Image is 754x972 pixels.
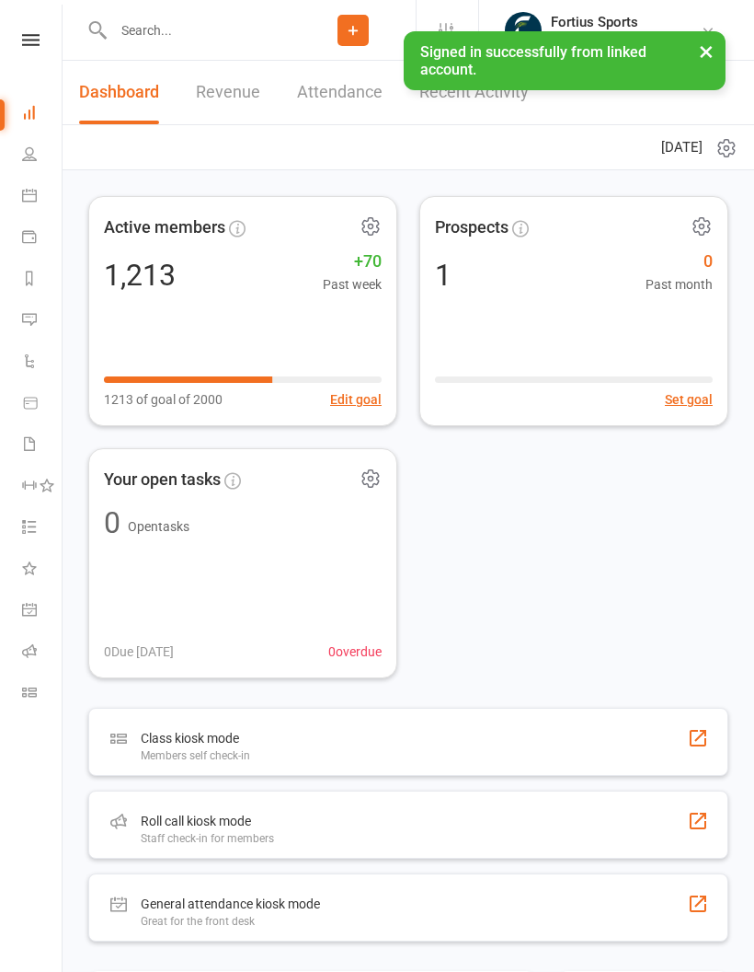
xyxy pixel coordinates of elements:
[330,389,382,410] button: Edit goal
[661,136,703,158] span: [DATE]
[22,550,63,591] a: What's New
[141,810,274,832] div: Roll call kiosk mode
[22,591,63,632] a: General attendance kiosk mode
[22,94,63,135] a: Dashboard
[328,642,382,662] span: 0 overdue
[551,30,675,47] div: [GEOGRAPHIC_DATA]
[22,177,63,218] a: Calendar
[22,674,63,715] a: Class kiosk mode
[104,214,225,241] span: Active members
[22,260,63,301] a: Reports
[22,384,63,425] a: Product Sales
[645,274,713,295] span: Past month
[128,519,189,534] span: Open tasks
[104,389,223,410] span: 1213 of goal of 2000
[104,260,176,290] div: 1,213
[22,218,63,260] a: Payments
[141,749,250,762] div: Members self check-in
[323,274,382,295] span: Past week
[645,249,713,275] span: 0
[104,642,174,662] span: 0 Due [DATE]
[22,632,63,674] a: Roll call kiosk mode
[104,467,221,493] span: Your open tasks
[435,260,451,290] div: 1
[420,43,646,78] span: Signed in successfully from linked account.
[551,14,675,30] div: Fortius Sports
[690,31,723,71] button: ×
[141,727,250,749] div: Class kiosk mode
[22,135,63,177] a: People
[141,832,274,845] div: Staff check-in for members
[323,249,382,275] span: +70
[141,893,320,915] div: General attendance kiosk mode
[104,508,120,538] div: 0
[108,17,291,43] input: Search...
[665,389,713,410] button: Set goal
[141,915,320,928] div: Great for the front desk
[435,214,508,241] span: Prospects
[505,12,542,49] img: thumb_image1743802567.png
